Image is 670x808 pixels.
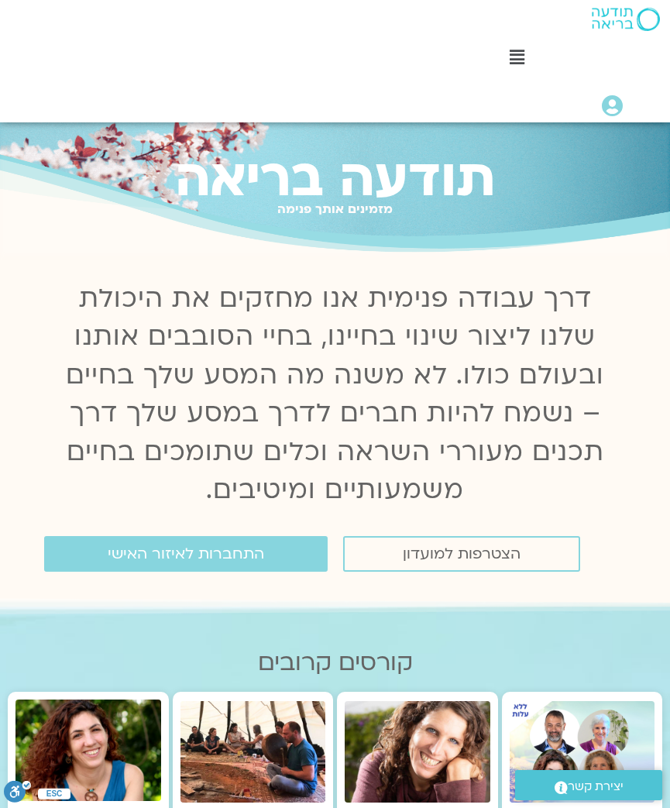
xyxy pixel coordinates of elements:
a: יצירת קשר [515,770,662,800]
a: התחברות לאיזור האישי [44,536,328,572]
span: יצירת קשר [568,776,624,797]
img: תודעה בריאה [592,8,660,31]
p: דרך עבודה פנימית אנו מחזקים את היכולת שלנו ליצור שינוי בחיינו, בחיי הסובבים אותנו ובעולם כולו. לא... [58,280,613,509]
h2: קורסים קרובים [8,649,662,676]
span: הצטרפות למועדון [403,545,521,562]
span: התחברות לאיזור האישי [108,545,264,562]
a: הצטרפות למועדון [343,536,580,572]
